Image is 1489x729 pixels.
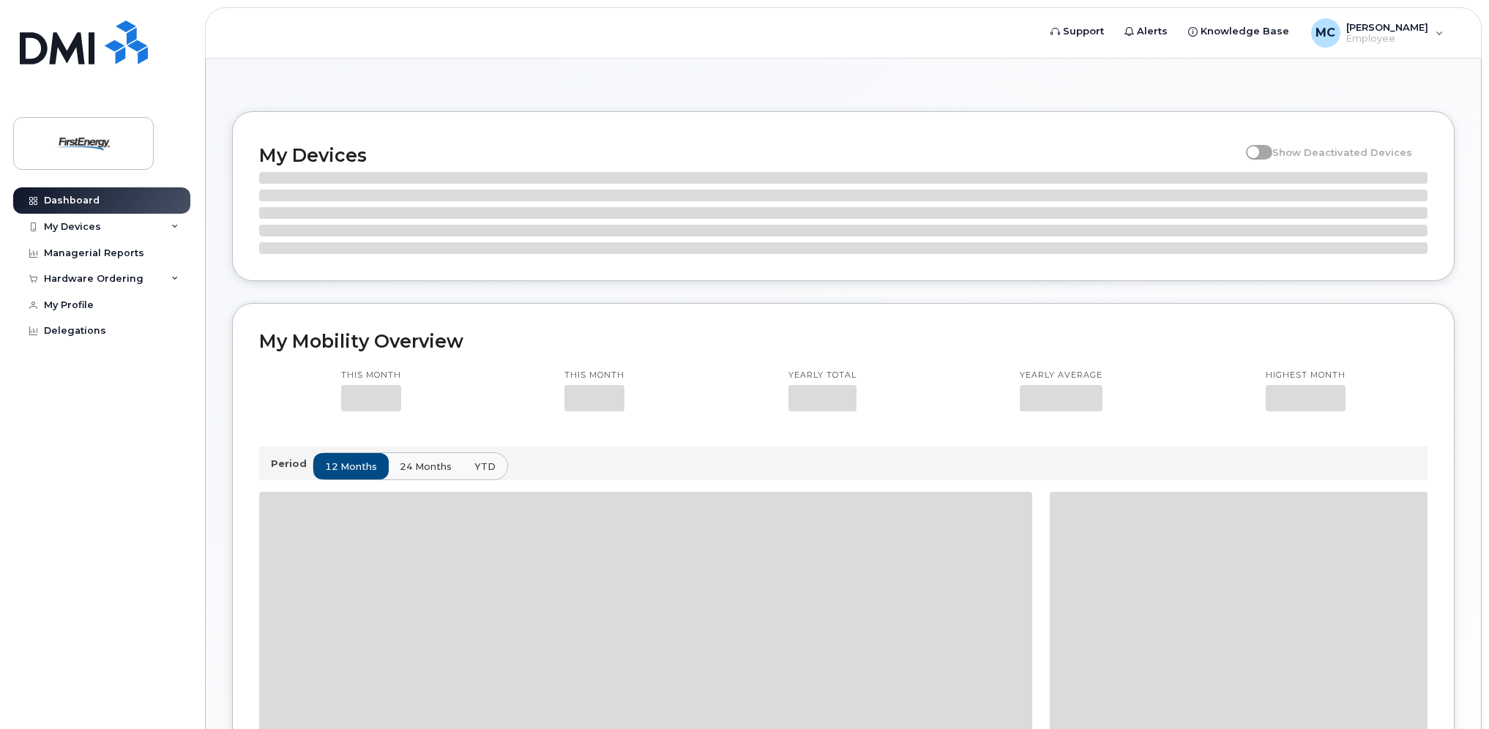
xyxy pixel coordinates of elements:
h2: My Devices [259,144,1239,166]
span: 24 months [400,460,452,474]
span: Show Deactivated Devices [1272,146,1412,158]
p: This month [341,370,401,381]
input: Show Deactivated Devices [1246,138,1258,150]
p: Highest month [1266,370,1346,381]
h2: My Mobility Overview [259,330,1428,352]
span: YTD [474,460,496,474]
p: Yearly total [788,370,857,381]
p: This month [564,370,624,381]
p: Period [271,457,313,471]
p: Yearly average [1020,370,1102,381]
